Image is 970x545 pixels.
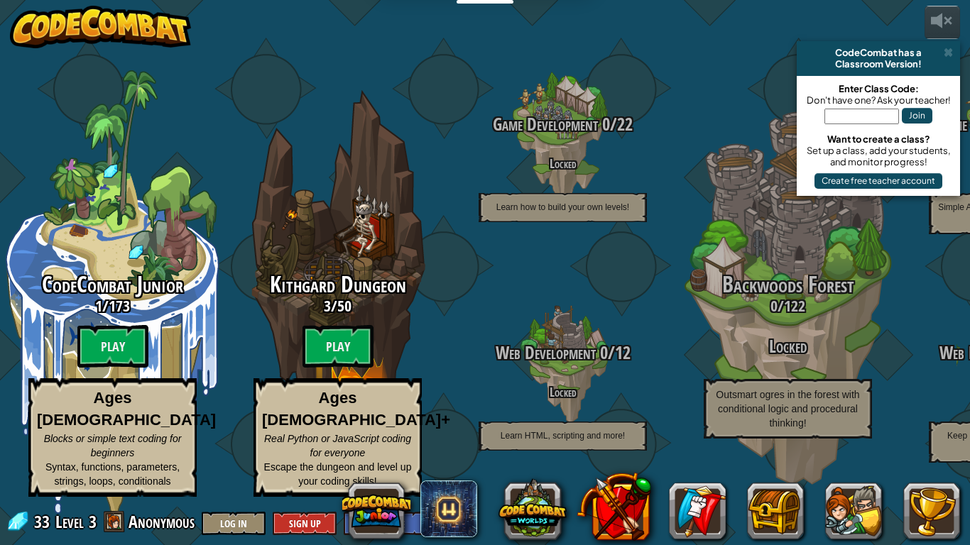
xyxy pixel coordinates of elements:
[225,70,450,520] div: Complete previous world to unlock
[675,297,900,314] h3: /
[501,431,625,441] span: Learn HTML, scripting and more!
[598,112,610,136] span: 0
[722,269,854,299] span: Backwoods Forest
[902,108,932,123] button: Join
[202,512,266,535] button: Log In
[675,337,900,356] h3: Locked
[770,295,778,316] span: 0
[270,269,406,299] span: Kithgard Dungeon
[925,6,960,39] button: Adjust volume
[615,341,631,365] span: 12
[95,295,102,316] span: 1
[716,389,859,429] span: Outsmart ogres in the forest with conditional logic and procedural thinking!
[496,341,596,365] span: Web Development
[496,202,629,212] span: Learn how to build your own levels!
[42,269,183,299] span: CodeCombat Junior
[45,461,180,487] span: Syntax, functions, parameters, strings, loops, conditionals
[303,325,374,368] btn: Play
[262,389,450,429] strong: Ages [DEMOGRAPHIC_DATA]+
[225,297,450,314] h3: /
[264,433,411,458] span: Real Python or JavaScript coding for everyone
[37,389,216,429] strong: Ages [DEMOGRAPHIC_DATA]
[617,112,633,136] span: 22
[337,295,352,316] span: 50
[596,341,608,365] span: 0
[77,325,148,368] btn: Play
[804,94,953,106] div: Don't have one? Ask your teacher!
[802,47,954,58] div: CodeCombat has a
[273,512,337,535] button: Sign Up
[324,295,331,316] span: 3
[450,385,675,399] h4: Locked
[264,461,412,487] span: Escape the dungeon and level up your coding skills!
[129,510,195,533] span: Anonymous
[109,295,130,316] span: 173
[450,157,675,170] h4: Locked
[44,433,182,458] span: Blocks or simple text coding for beginners
[10,6,192,48] img: CodeCombat - Learn how to code by playing a game
[450,115,675,134] h3: /
[55,510,84,534] span: Level
[814,173,942,189] button: Create free teacher account
[802,58,954,70] div: Classroom Version!
[493,112,598,136] span: Game Development
[34,510,54,533] span: 33
[804,83,953,94] div: Enter Class Code:
[450,343,675,363] h3: /
[784,295,805,316] span: 122
[89,510,97,533] span: 3
[804,145,953,167] div: Set up a class, add your students, and monitor progress!
[804,133,953,145] div: Want to create a class?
